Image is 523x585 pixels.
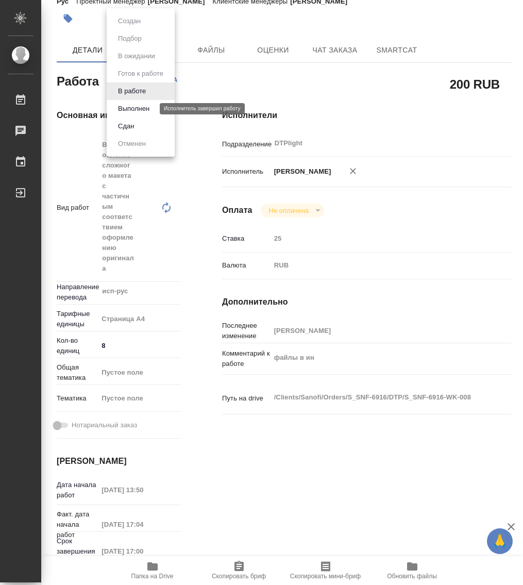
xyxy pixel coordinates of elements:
[115,33,145,44] button: Подбор
[115,86,149,97] button: В работе
[115,15,144,27] button: Создан
[115,68,166,79] button: Готов к работе
[115,138,149,149] button: Отменен
[115,121,137,132] button: Сдан
[115,103,153,114] button: Выполнен
[115,51,158,62] button: В ожидании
